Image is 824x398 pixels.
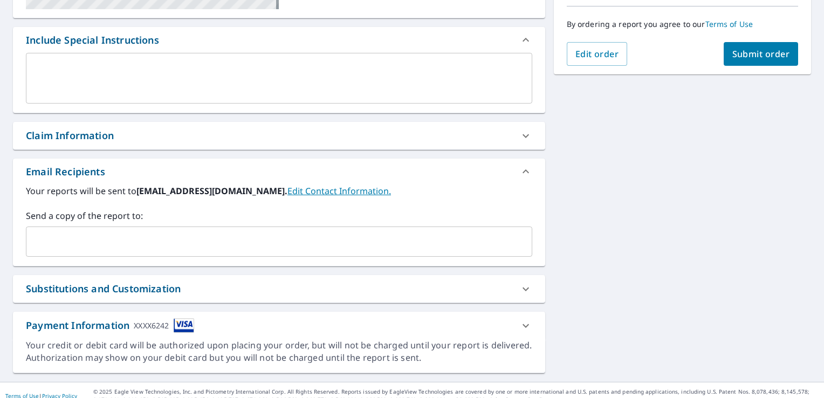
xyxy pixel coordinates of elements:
[567,19,798,29] p: By ordering a report you agree to our
[26,339,532,364] div: Your credit or debit card will be authorized upon placing your order, but will not be charged unt...
[134,318,169,333] div: XXXX6242
[26,164,105,179] div: Email Recipients
[26,282,181,296] div: Substitutions and Customization
[26,128,114,143] div: Claim Information
[705,19,753,29] a: Terms of Use
[26,33,159,47] div: Include Special Instructions
[567,42,628,66] button: Edit order
[724,42,799,66] button: Submit order
[13,122,545,149] div: Claim Information
[575,48,619,60] span: Edit order
[174,318,194,333] img: cardImage
[26,184,532,197] label: Your reports will be sent to
[13,159,545,184] div: Email Recipients
[287,185,391,197] a: EditContactInfo
[13,275,545,303] div: Substitutions and Customization
[13,312,545,339] div: Payment InformationXXXX6242cardImage
[26,318,194,333] div: Payment Information
[136,185,287,197] b: [EMAIL_ADDRESS][DOMAIN_NAME].
[13,27,545,53] div: Include Special Instructions
[732,48,790,60] span: Submit order
[26,209,532,222] label: Send a copy of the report to:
